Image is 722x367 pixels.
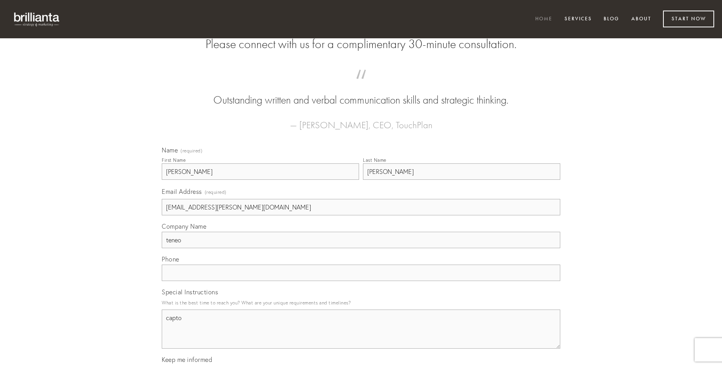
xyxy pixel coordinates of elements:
div: First Name [162,157,186,163]
span: (required) [205,187,227,197]
span: Special Instructions [162,288,218,296]
a: Start Now [663,11,714,27]
textarea: capto [162,310,560,349]
span: Name [162,146,178,154]
span: Keep me informed [162,356,212,363]
div: Last Name [363,157,386,163]
span: Phone [162,255,179,263]
span: “ [174,77,548,93]
a: Home [530,13,558,26]
a: Services [559,13,597,26]
span: Company Name [162,222,206,230]
a: About [626,13,656,26]
a: Blog [599,13,624,26]
span: Email Address [162,188,202,195]
p: What is the best time to reach you? What are your unique requirements and timelines? [162,297,560,308]
span: (required) [180,149,202,153]
figcaption: — [PERSON_NAME], CEO, TouchPlan [174,108,548,133]
blockquote: Outstanding written and verbal communication skills and strategic thinking. [174,77,548,108]
img: brillianta - research, strategy, marketing [8,8,66,30]
h2: Please connect with us for a complimentary 30-minute consultation. [162,37,560,52]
